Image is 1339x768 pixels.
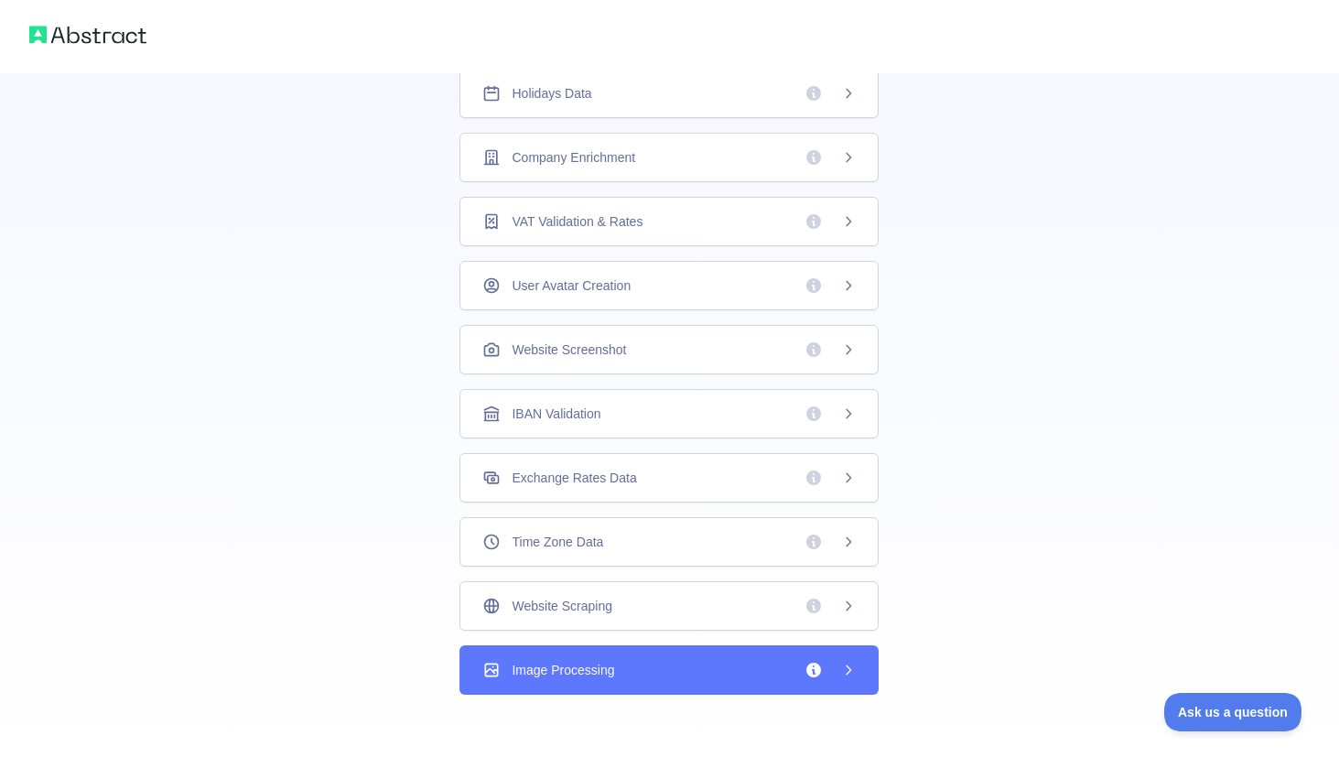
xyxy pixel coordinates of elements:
span: Website Screenshot [512,341,626,359]
span: Holidays Data [512,84,591,103]
span: IBAN Validation [512,405,600,423]
span: Website Scraping [512,597,611,615]
span: User Avatar Creation [512,276,631,295]
span: Exchange Rates Data [512,469,636,487]
img: Abstract logo [29,22,146,48]
span: VAT Validation & Rates [512,212,643,231]
iframe: Toggle Customer Support [1164,693,1302,731]
span: Image Processing [512,661,614,679]
span: Time Zone Data [512,533,603,551]
span: Company Enrichment [512,148,635,167]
